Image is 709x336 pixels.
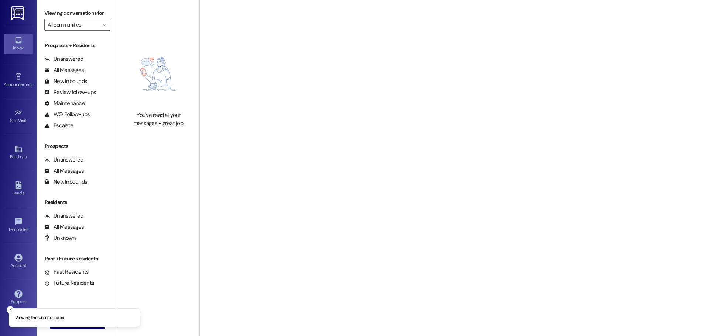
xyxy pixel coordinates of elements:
[44,156,83,164] div: Unanswered
[33,81,34,86] span: •
[44,77,87,85] div: New Inbounds
[44,100,85,107] div: Maintenance
[4,107,33,127] a: Site Visit •
[4,34,33,54] a: Inbox
[44,234,76,242] div: Unknown
[44,268,89,276] div: Past Residents
[44,66,84,74] div: All Messages
[37,142,118,150] div: Prospects
[44,279,94,287] div: Future Residents
[126,111,191,127] div: You've read all your messages - great job!
[44,55,83,63] div: Unanswered
[126,41,191,108] img: empty-state
[44,7,110,19] label: Viewing conversations for
[4,288,33,308] a: Support
[48,19,99,31] input: All communities
[15,315,64,321] p: Viewing the Unread inbox
[7,306,14,314] button: Close toast
[44,223,84,231] div: All Messages
[44,122,73,129] div: Escalate
[4,252,33,271] a: Account
[11,6,26,20] img: ResiDesk Logo
[4,179,33,199] a: Leads
[102,22,106,28] i: 
[44,167,84,175] div: All Messages
[44,212,83,220] div: Unanswered
[37,42,118,49] div: Prospects + Residents
[44,111,90,118] div: WO Follow-ups
[44,89,96,96] div: Review follow-ups
[37,255,118,263] div: Past + Future Residents
[37,198,118,206] div: Residents
[27,117,28,122] span: •
[4,215,33,235] a: Templates •
[4,143,33,163] a: Buildings
[28,226,30,231] span: •
[44,178,87,186] div: New Inbounds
